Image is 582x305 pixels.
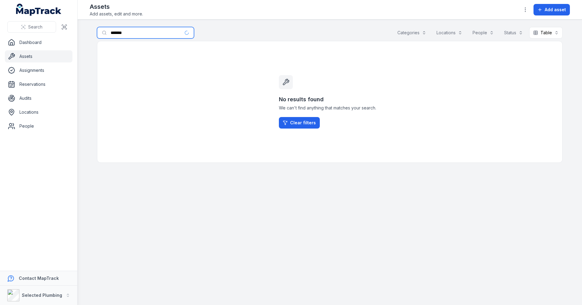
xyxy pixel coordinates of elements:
a: Clear filters [279,117,320,129]
button: Table [529,27,563,39]
button: Categories [393,27,430,39]
a: Locations [5,106,72,118]
button: People [469,27,498,39]
h3: No results found [279,95,381,104]
button: Add asset [533,4,570,15]
h2: Assets [90,2,143,11]
span: Add assets, edit and more. [90,11,143,17]
strong: Contact MapTrack [19,276,59,281]
span: Search [28,24,42,30]
strong: Selected Plumbing [22,293,62,298]
a: Assets [5,50,72,62]
button: Locations [433,27,466,39]
button: Status [500,27,527,39]
a: People [5,120,72,132]
a: Reservations [5,78,72,90]
a: Audits [5,92,72,104]
button: Search [7,21,56,33]
span: We can't find anything that matches your search. [279,105,381,111]
a: Assignments [5,64,72,76]
a: MapTrack [16,4,62,16]
a: Dashboard [5,36,72,49]
span: Add asset [545,7,566,13]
